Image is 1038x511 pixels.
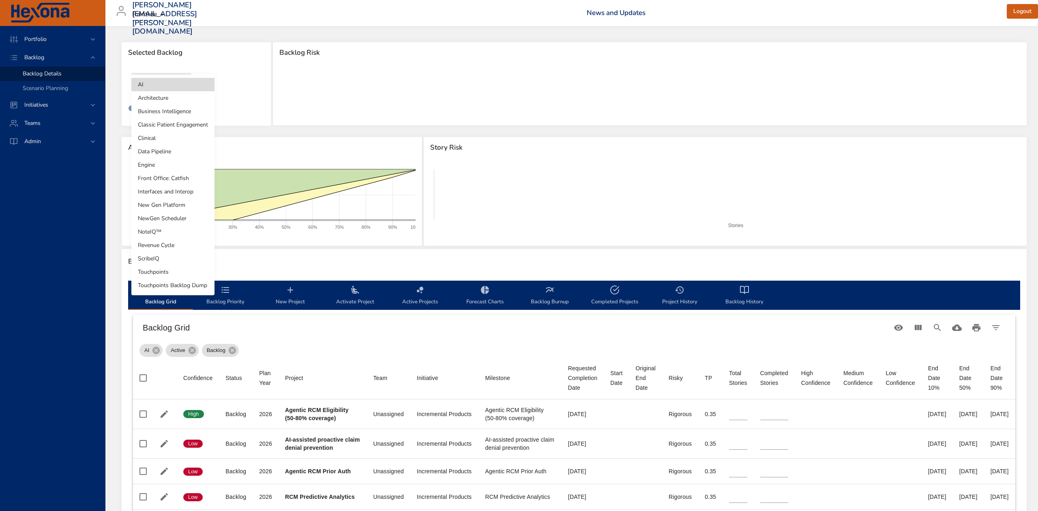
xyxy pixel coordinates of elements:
[131,158,214,172] li: Engine
[131,265,214,279] li: Touchpoints
[131,145,214,158] li: Data Pipeline
[131,212,214,225] li: NewGen Scheduler
[131,279,214,292] li: Touchpoints Backlog Dump
[131,172,214,185] li: Front Office: Catfish
[131,185,214,198] li: Interfaces and Interop
[131,78,214,91] li: AI
[131,238,214,252] li: Revenue Cycle
[131,198,214,212] li: New Gen Platform
[131,105,214,118] li: Business Intelligence
[131,91,214,105] li: Architecture
[131,131,214,145] li: Clinical
[131,225,214,238] li: NoteIQ™
[131,252,214,265] li: ScribeIQ
[131,118,214,131] li: Classic Patient Engagement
